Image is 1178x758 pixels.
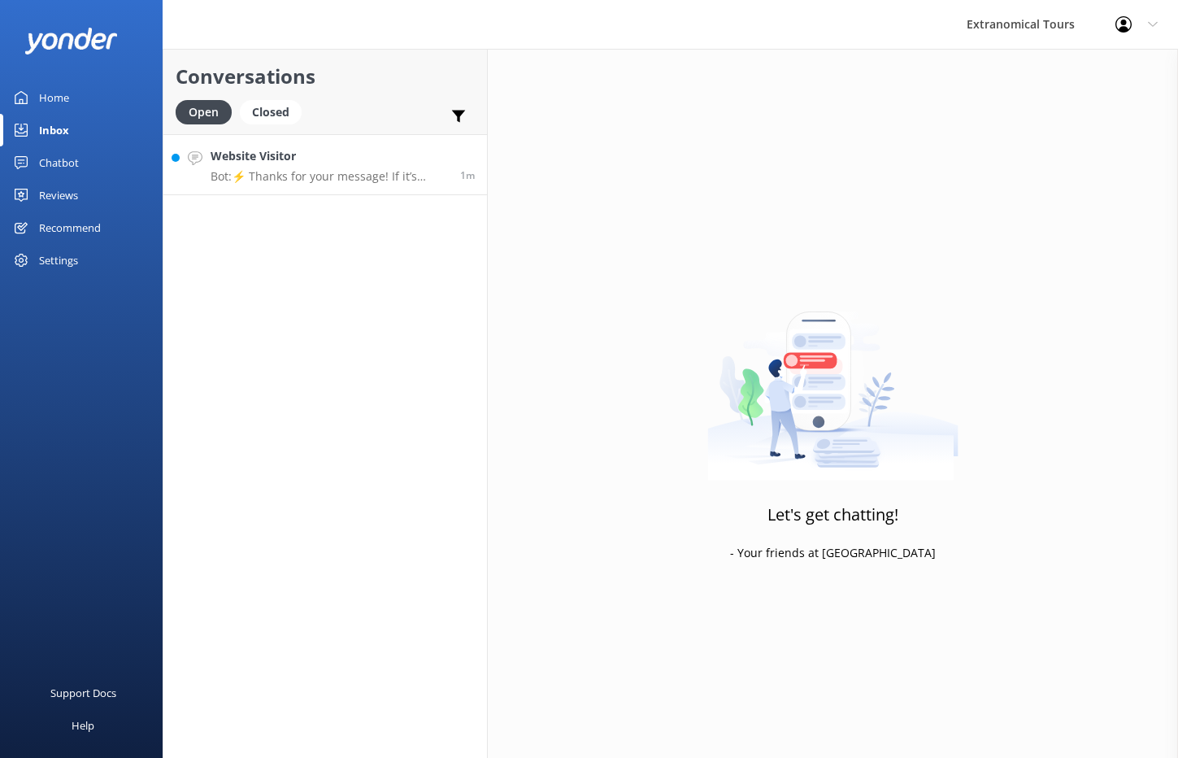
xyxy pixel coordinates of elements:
div: Home [39,81,69,114]
a: Open [176,102,240,120]
img: yonder-white-logo.png [24,28,118,54]
div: Open [176,100,232,124]
a: Closed [240,102,310,120]
div: Recommend [39,211,101,244]
div: Closed [240,100,302,124]
span: Sep 15 2025 08:16am (UTC -07:00) America/Tijuana [460,168,475,182]
p: Bot: ⚡ Thanks for your message! If it’s during our office hours (5:30am–10pm PT), a live agent wi... [211,169,448,184]
p: - Your friends at [GEOGRAPHIC_DATA] [730,544,936,562]
div: Settings [39,244,78,277]
h3: Let's get chatting! [767,502,898,528]
div: Reviews [39,179,78,211]
h4: Website Visitor [211,147,448,165]
div: Help [72,709,94,742]
h2: Conversations [176,61,475,92]
div: Chatbot [39,146,79,179]
a: Website VisitorBot:⚡ Thanks for your message! If it’s during our office hours (5:30am–10pm PT), a... [163,134,487,195]
div: Inbox [39,114,69,146]
div: Support Docs [50,677,116,709]
img: artwork of a man stealing a conversation from at giant smartphone [707,277,958,481]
